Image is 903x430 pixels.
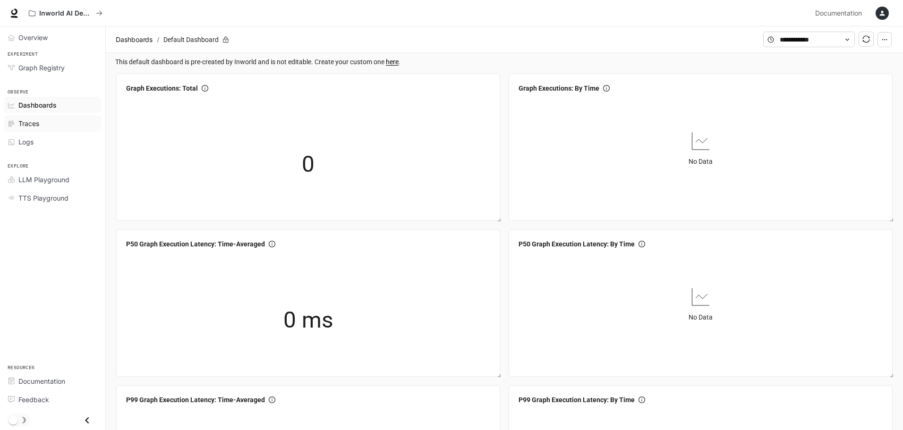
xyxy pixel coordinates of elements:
[811,4,869,23] a: Documentation
[639,241,645,247] span: info-circle
[18,63,65,73] span: Graph Registry
[269,241,275,247] span: info-circle
[18,33,48,42] span: Overview
[126,83,198,93] span: Graph Executions: Total
[157,34,160,45] span: /
[302,147,315,182] span: 0
[18,395,49,405] span: Feedback
[4,29,102,46] a: Overview
[18,175,69,185] span: LLM Playground
[4,373,102,389] a: Documentation
[689,312,713,322] article: No Data
[603,85,610,92] span: info-circle
[116,34,153,45] span: Dashboards
[519,395,635,405] span: P99 Graph Execution Latency: By Time
[4,391,102,408] a: Feedback
[4,59,102,76] a: Graph Registry
[269,396,275,403] span: info-circle
[519,83,599,93] span: Graph Executions: By Time
[18,193,68,203] span: TTS Playground
[386,58,399,66] a: here
[815,8,862,19] span: Documentation
[25,4,107,23] button: All workspaces
[283,303,333,338] span: 0 ms
[9,414,18,425] span: Dark mode toggle
[639,396,645,403] span: info-circle
[862,35,870,43] span: sync
[4,97,102,113] a: Dashboards
[126,395,265,405] span: P99 Graph Execution Latency: Time-Averaged
[18,118,39,128] span: Traces
[113,34,155,45] button: Dashboards
[39,9,92,17] p: Inworld AI Demos
[18,137,34,147] span: Logs
[115,57,895,67] span: This default dashboard is pre-created by Inworld and is not editable. Create your custom one .
[162,31,221,49] article: Default Dashboard
[18,100,57,110] span: Dashboards
[689,156,713,167] article: No Data
[519,239,635,249] span: P50 Graph Execution Latency: By Time
[4,115,102,132] a: Traces
[4,190,102,206] a: TTS Playground
[4,171,102,188] a: LLM Playground
[18,376,65,386] span: Documentation
[77,411,98,430] button: Close drawer
[4,134,102,150] a: Logs
[126,239,265,249] span: P50 Graph Execution Latency: Time-Averaged
[202,85,208,92] span: info-circle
